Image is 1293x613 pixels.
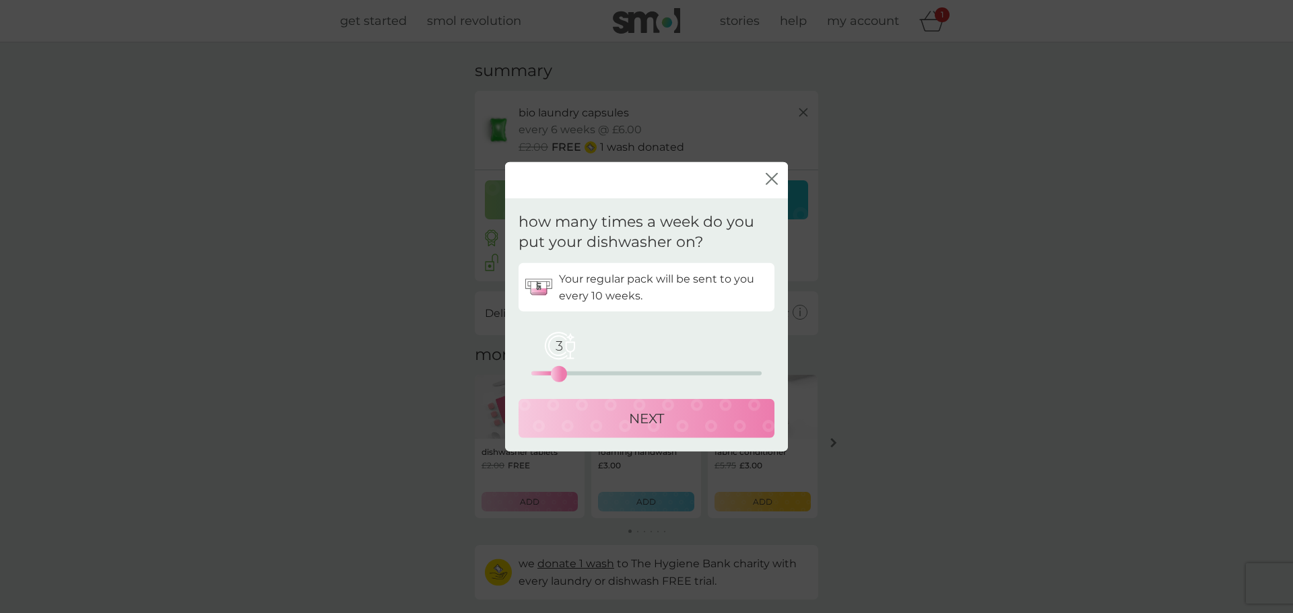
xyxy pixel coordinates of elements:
span: 3 [542,329,576,363]
button: NEXT [519,399,774,438]
p: NEXT [629,408,664,429]
p: how many times a week do you put your dishwasher on? [519,211,774,253]
p: Your regular pack will be sent to you every 10 weeks. [559,270,768,304]
button: close [766,173,778,187]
